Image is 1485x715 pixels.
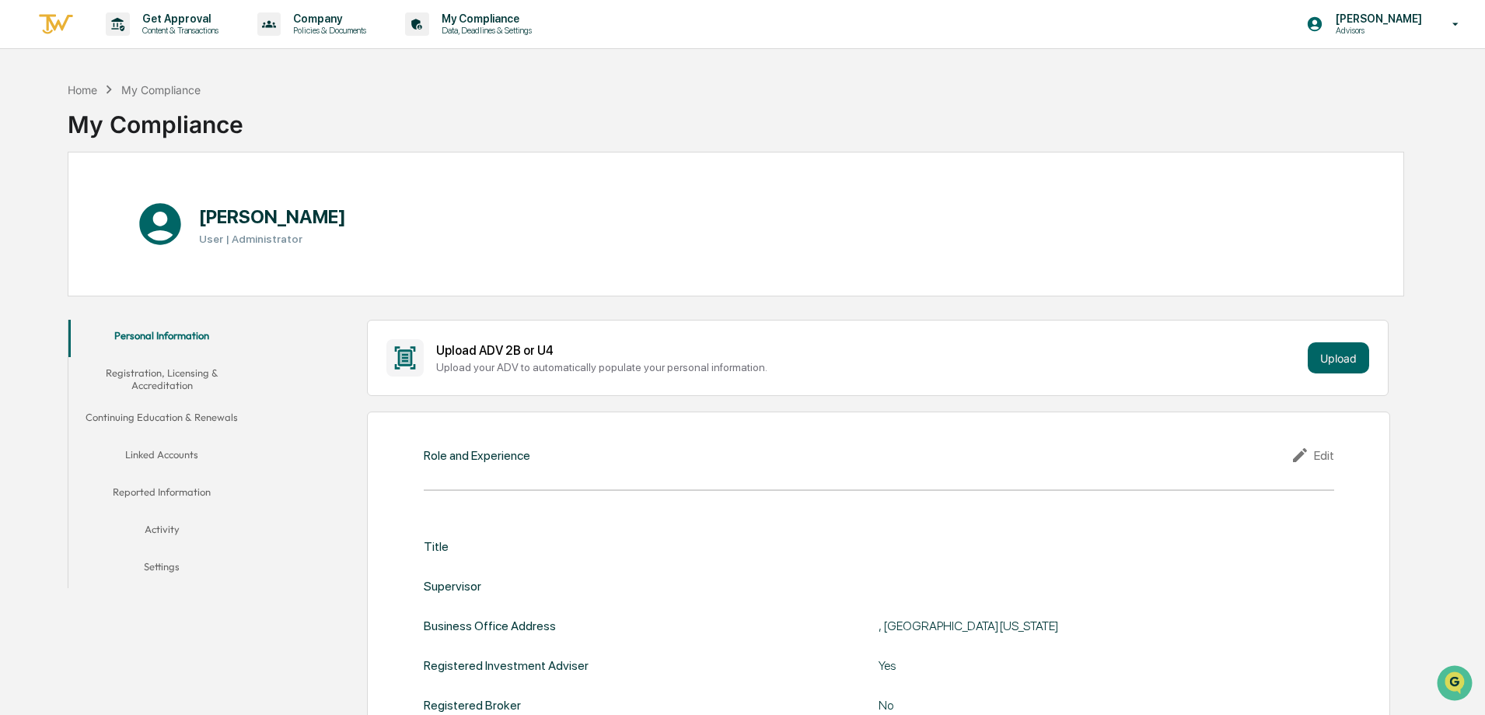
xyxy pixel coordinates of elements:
img: 1746055101610-c473b297-6a78-478c-a979-82029cc54cd1 [16,119,44,147]
span: Pylon [155,264,188,275]
p: Get Approval [130,12,226,25]
button: Continuing Education & Renewals [68,401,255,439]
p: [PERSON_NAME] [1323,12,1430,25]
div: Business Office Address [424,619,556,633]
div: My Compliance [68,98,243,138]
p: Content & Transactions [130,25,226,36]
div: My Compliance [121,83,201,96]
p: My Compliance [429,12,540,25]
button: Personal Information [68,320,255,357]
div: Start new chat [53,119,255,135]
a: Powered byPylon [110,263,188,275]
button: Linked Accounts [68,439,255,476]
button: Start new chat [264,124,283,142]
button: Upload [1308,342,1369,373]
div: Home [68,83,97,96]
div: Title [424,539,449,554]
div: Edit [1291,446,1334,464]
button: Reported Information [68,476,255,513]
button: Activity [68,513,255,551]
div: , [GEOGRAPHIC_DATA][US_STATE] [879,619,1267,633]
p: How can we help? [16,33,283,58]
div: Role and Experience [424,448,530,463]
div: Registered Broker [424,698,521,713]
div: Yes [879,658,1267,673]
p: Company [281,12,374,25]
span: Preclearance [31,196,100,212]
div: Upload your ADV to automatically populate your personal information. [436,361,1302,373]
div: 🖐️ [16,198,28,210]
div: Supervisor [424,579,481,594]
p: Policies & Documents [281,25,374,36]
div: secondary tabs example [68,320,255,588]
div: Upload ADV 2B or U4 [436,343,1302,358]
button: Settings [68,551,255,588]
span: Attestations [128,196,193,212]
img: logo [37,12,75,37]
a: 🔎Data Lookup [9,219,104,247]
iframe: Open customer support [1435,664,1477,706]
div: 🗄️ [113,198,125,210]
div: No [879,698,1267,713]
div: 🔎 [16,227,28,240]
span: Data Lookup [31,226,98,241]
p: Data, Deadlines & Settings [429,25,540,36]
a: 🗄️Attestations [107,190,199,218]
div: Registered Investment Adviser [424,658,589,673]
div: We're available if you need us! [53,135,197,147]
button: Registration, Licensing & Accreditation [68,357,255,401]
a: 🖐️Preclearance [9,190,107,218]
p: Advisors [1323,25,1430,36]
h1: [PERSON_NAME] [199,205,346,228]
h3: User | Administrator [199,233,346,245]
